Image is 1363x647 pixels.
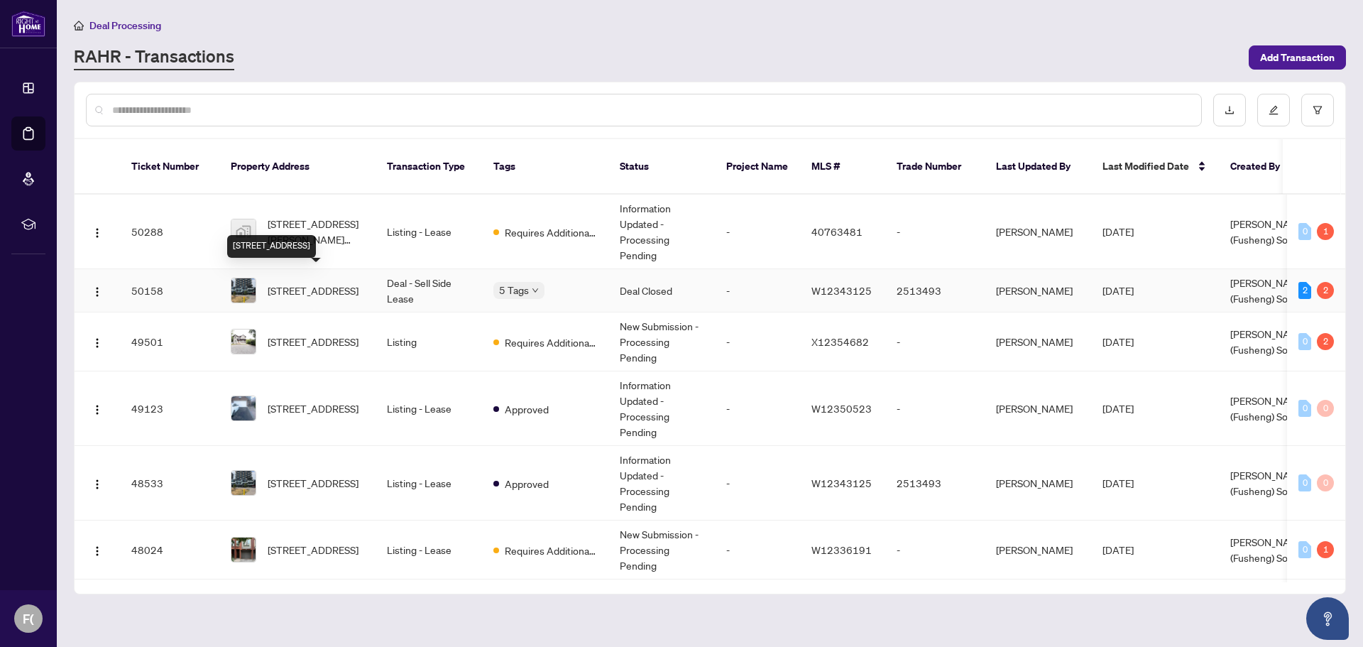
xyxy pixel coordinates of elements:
img: thumbnail-img [231,278,256,303]
img: Logo [92,479,103,490]
td: 48024 [120,521,219,580]
td: 49501 [120,312,219,371]
td: Listing - Lease [376,521,482,580]
th: Property Address [219,139,376,195]
span: [DATE] [1102,543,1134,556]
span: [PERSON_NAME] (Fusheng) Song [1230,469,1307,497]
img: thumbnail-img [231,396,256,420]
span: filter [1313,105,1323,115]
button: Logo [86,397,109,420]
td: - [885,371,985,446]
span: [STREET_ADDRESS] [268,542,358,558]
td: - [885,521,985,580]
div: 1 [1317,541,1334,558]
div: 2 [1317,333,1334,350]
td: - [715,446,800,521]
span: [STREET_ADDRESS] [268,475,358,491]
img: logo [11,11,45,37]
span: 40763481 [811,225,863,238]
td: [PERSON_NAME] [985,521,1091,580]
th: Project Name [715,139,800,195]
td: - [715,521,800,580]
td: - [715,312,800,371]
span: Last Modified Date [1102,158,1189,174]
span: [STREET_ADDRESS] [268,334,358,349]
span: F( [23,609,34,629]
span: Deal Processing [89,19,161,32]
img: thumbnail-img [231,219,256,244]
span: home [74,21,84,31]
td: - [715,371,800,446]
td: Listing - Lease [376,446,482,521]
span: W12343125 [811,284,872,297]
span: [DATE] [1102,225,1134,238]
div: 2 [1317,282,1334,299]
td: 49123 [120,371,219,446]
th: MLS # [800,139,885,195]
span: Approved [505,401,549,417]
td: Information Updated - Processing Pending [608,446,715,521]
th: Tags [482,139,608,195]
th: Ticket Number [120,139,219,195]
div: 0 [1298,541,1311,558]
button: Logo [86,220,109,243]
button: download [1213,94,1246,126]
td: - [715,195,800,269]
th: Transaction Type [376,139,482,195]
span: [PERSON_NAME] (Fusheng) Song [1230,535,1307,564]
span: X12354682 [811,335,869,348]
td: Deal - Sell Side Lease [376,269,482,312]
span: [PERSON_NAME] (Fusheng) Song [1230,276,1307,305]
td: [PERSON_NAME] [985,269,1091,312]
div: [STREET_ADDRESS] [227,235,316,258]
button: filter [1301,94,1334,126]
div: 0 [1317,474,1334,491]
button: Add Transaction [1249,45,1346,70]
button: Logo [86,538,109,561]
td: - [885,195,985,269]
img: Logo [92,545,103,557]
td: [PERSON_NAME] [985,371,1091,446]
div: 0 [1298,474,1311,491]
td: [PERSON_NAME] [985,195,1091,269]
span: Add Transaction [1260,46,1335,69]
span: [STREET_ADDRESS][PERSON_NAME][PERSON_NAME] [268,216,364,247]
span: Requires Additional Docs [505,335,597,350]
td: - [885,312,985,371]
div: 0 [1298,223,1311,240]
span: [STREET_ADDRESS] [268,283,358,298]
th: Status [608,139,715,195]
span: W12350523 [811,402,872,415]
span: Requires Additional Docs [505,224,597,240]
th: Trade Number [885,139,985,195]
img: thumbnail-img [231,330,256,354]
span: Approved [505,476,549,491]
span: download [1225,105,1235,115]
td: Information Updated - Processing Pending [608,195,715,269]
span: [PERSON_NAME] (Fusheng) Song [1230,327,1307,356]
td: [PERSON_NAME] [985,446,1091,521]
td: Information Updated - Processing Pending [608,371,715,446]
div: 0 [1298,333,1311,350]
div: 1 [1317,223,1334,240]
img: Logo [92,286,103,298]
th: Last Updated By [985,139,1091,195]
span: [DATE] [1102,335,1134,348]
img: Logo [92,227,103,239]
button: Logo [86,330,109,353]
img: Logo [92,404,103,415]
img: Logo [92,337,103,349]
a: RAHR - Transactions [74,45,234,70]
td: Deal Closed [608,269,715,312]
td: 50158 [120,269,219,312]
div: 2 [1298,282,1311,299]
span: [STREET_ADDRESS] [268,401,358,416]
div: 0 [1298,400,1311,417]
img: thumbnail-img [231,471,256,495]
div: 0 [1317,400,1334,417]
button: Logo [86,472,109,494]
td: 48533 [120,446,219,521]
span: down [532,287,539,294]
span: [DATE] [1102,402,1134,415]
span: [DATE] [1102,284,1134,297]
